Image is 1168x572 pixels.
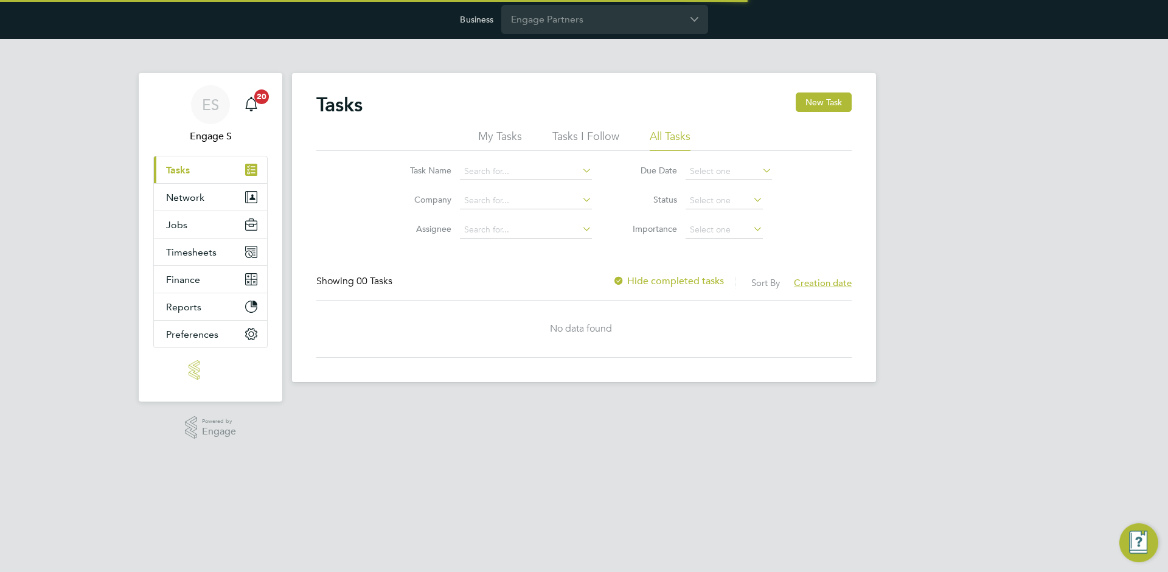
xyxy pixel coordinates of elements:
[686,163,772,180] input: Select one
[154,239,267,265] button: Timesheets
[202,97,219,113] span: ES
[153,129,268,144] span: Engage S
[153,85,268,144] a: ESEngage S
[751,277,780,288] label: Sort By
[397,165,451,176] label: Task Name
[154,266,267,293] button: Finance
[796,92,852,112] button: New Task
[239,85,263,124] a: 20
[622,223,677,234] label: Importance
[166,219,187,231] span: Jobs
[613,275,724,287] label: Hide completed tasks
[460,14,493,25] label: Business
[166,246,217,258] span: Timesheets
[202,427,236,437] span: Engage
[622,194,677,205] label: Status
[139,73,282,402] nav: Main navigation
[166,329,218,340] span: Preferences
[189,360,232,380] img: engage-logo-retina.png
[397,194,451,205] label: Company
[460,163,592,180] input: Search for...
[154,321,267,347] button: Preferences
[316,92,363,117] h2: Tasks
[166,274,200,285] span: Finance
[460,192,592,209] input: Search for...
[1119,523,1158,562] button: Engage Resource Center
[153,360,268,380] a: Go to home page
[686,221,763,239] input: Select one
[622,165,677,176] label: Due Date
[202,416,236,427] span: Powered by
[794,277,852,288] span: Creation date
[166,301,201,313] span: Reports
[166,192,204,203] span: Network
[154,211,267,238] button: Jobs
[552,129,619,151] li: Tasks I Follow
[460,221,592,239] input: Search for...
[154,156,267,183] a: Tasks
[478,129,522,151] li: My Tasks
[316,275,395,288] div: Showing
[650,129,690,151] li: All Tasks
[154,184,267,211] button: Network
[316,323,846,335] div: No data found
[356,275,392,287] span: 00 Tasks
[254,89,269,104] span: 20
[185,416,237,439] a: Powered byEngage
[397,223,451,234] label: Assignee
[166,164,190,176] span: Tasks
[154,293,267,320] button: Reports
[686,192,763,209] input: Select one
